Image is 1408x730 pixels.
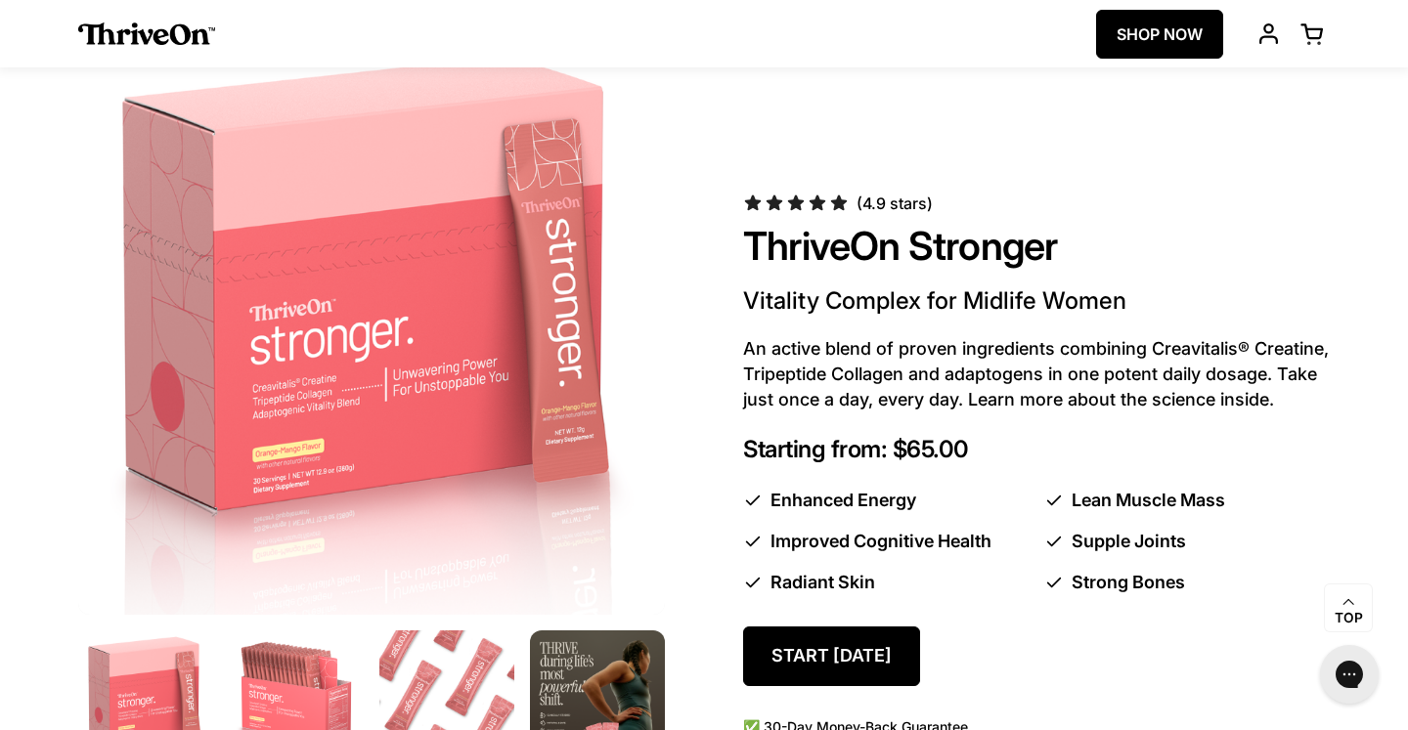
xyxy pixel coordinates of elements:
img: Box of ThriveOn Stronger supplement with a pink design on a white background [78,28,665,615]
a: Start [DATE] [743,626,920,686]
p: An active blend of proven ingredients combining Creavitalis® Creatine, Tripeptide Collagen and ad... [743,336,1330,412]
a: SHOP NOW [1096,10,1223,59]
li: Enhanced Energy [743,488,1029,513]
iframe: Gorgias live chat messenger [1310,638,1388,710]
span: (4.9 stars) [857,193,933,213]
li: Radiant Skin [743,570,1029,595]
li: Lean Muscle Mass [1044,488,1330,513]
li: Improved Cognitive Health [743,529,1029,554]
li: Supple Joints [1044,529,1330,554]
p: Starting from: $65.00 [743,436,1330,464]
span: Top [1335,610,1363,627]
span: ThriveOn Stronger [743,222,1057,273]
a: ThriveOn Stronger [743,222,1057,270]
p: Vitality Complex for Midlife Women [743,285,1330,317]
li: Strong Bones [1044,570,1330,595]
